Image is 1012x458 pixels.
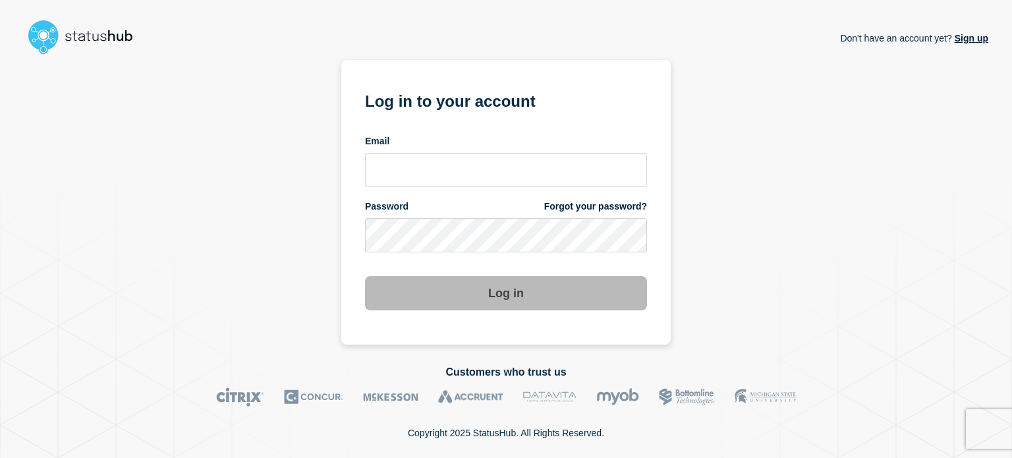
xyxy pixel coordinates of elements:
img: myob logo [596,387,639,407]
span: Email [365,135,389,148]
img: DataVita logo [523,387,576,407]
img: McKesson logo [363,387,418,407]
img: MSU logo [735,387,796,407]
img: Accruent logo [438,387,503,407]
button: Log in [365,276,647,310]
a: Forgot your password? [544,200,647,213]
img: Bottomline logo [659,387,715,407]
input: password input [365,218,647,252]
h2: Customers who trust us [24,366,988,378]
img: Citrix logo [216,387,264,407]
a: Sign up [952,33,988,43]
h1: Log in to your account [365,88,647,112]
p: Don't have an account yet? [840,22,988,54]
span: Password [365,200,408,213]
img: StatusHub logo [24,16,149,58]
input: email input [365,153,647,187]
img: Concur logo [284,387,343,407]
p: Copyright 2025 StatusHub. All Rights Reserved. [408,428,604,438]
